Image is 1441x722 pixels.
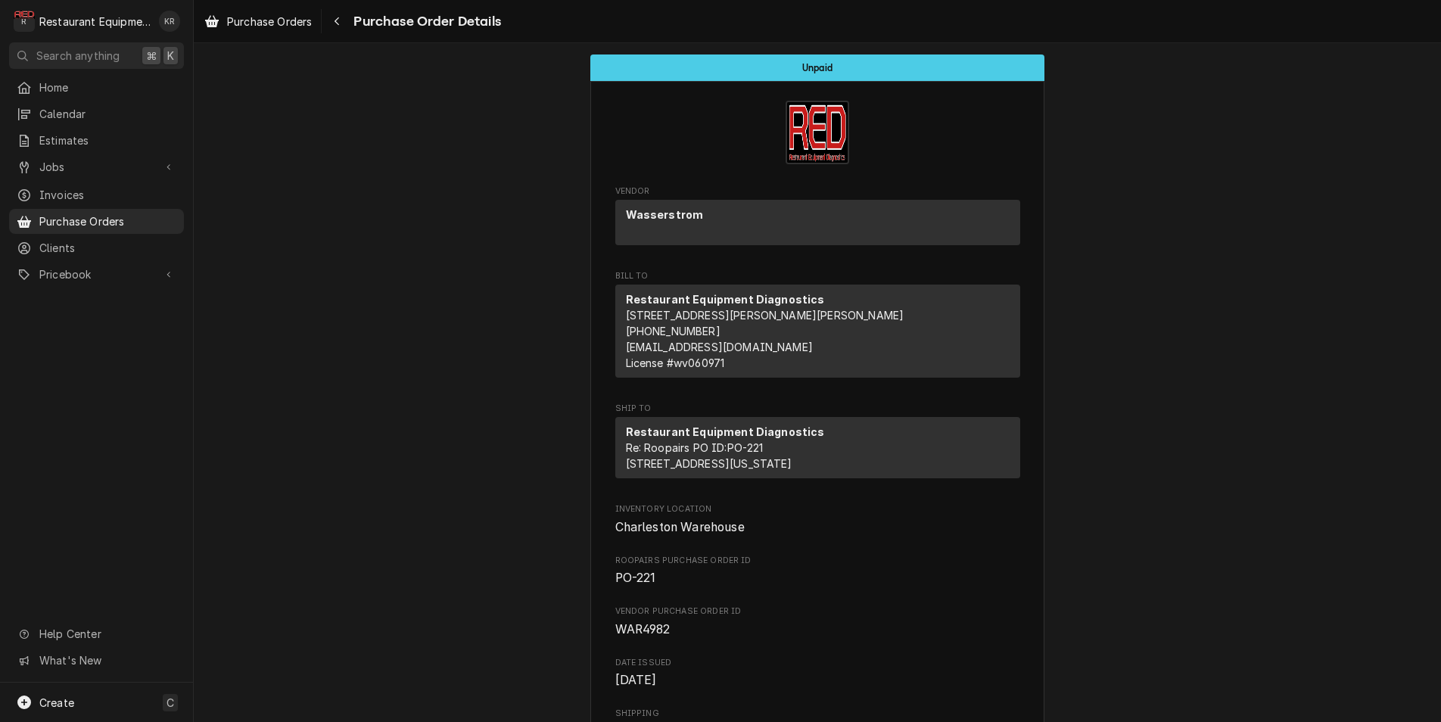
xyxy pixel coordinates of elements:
[615,417,1020,484] div: Ship To
[615,569,1020,587] span: Roopairs Purchase Order ID
[626,309,904,322] span: [STREET_ADDRESS][PERSON_NAME][PERSON_NAME]
[626,341,813,353] a: [EMAIL_ADDRESS][DOMAIN_NAME]
[615,518,1020,537] span: Inventory Location
[146,48,157,64] span: ⌘
[615,503,1020,536] div: Inventory Location
[615,622,671,636] span: WAR4982
[198,9,318,34] a: Purchase Orders
[615,621,1020,639] span: Vendor Purchase Order ID
[615,657,1020,689] div: Date Issued
[39,79,176,95] span: Home
[9,621,184,646] a: Go to Help Center
[9,101,184,126] a: Calendar
[39,14,151,30] div: Restaurant Equipment Diagnostics
[615,200,1020,251] div: Vendor
[615,185,1020,198] span: Vendor
[615,285,1020,378] div: Bill To
[39,187,176,203] span: Invoices
[615,200,1020,245] div: Vendor
[167,48,174,64] span: K
[39,106,176,122] span: Calendar
[39,213,176,229] span: Purchase Orders
[14,11,35,32] div: R
[626,293,825,306] strong: Restaurant Equipment Diagnostics
[9,262,184,287] a: Go to Pricebook
[349,11,501,32] span: Purchase Order Details
[626,425,825,438] strong: Restaurant Equipment Diagnostics
[615,185,1020,252] div: Purchase Order Vendor
[615,417,1020,478] div: Ship To
[9,128,184,153] a: Estimates
[615,657,1020,669] span: Date Issued
[9,648,184,673] a: Go to What's New
[615,571,656,585] span: PO-221
[615,605,1020,618] span: Vendor Purchase Order ID
[9,75,184,100] a: Home
[615,555,1020,567] span: Roopairs Purchase Order ID
[615,520,745,534] span: Charleston Warehouse
[626,325,720,338] a: [PHONE_NUMBER]
[626,208,704,221] strong: Wasserstrom
[615,270,1020,282] span: Bill To
[615,503,1020,515] span: Inventory Location
[167,695,174,711] span: C
[615,708,1020,720] span: Shipping
[626,356,725,369] span: License # wv060971
[39,159,154,175] span: Jobs
[9,182,184,207] a: Invoices
[615,605,1020,638] div: Vendor Purchase Order ID
[39,652,175,668] span: What's New
[615,555,1020,587] div: Roopairs Purchase Order ID
[590,54,1044,81] div: Status
[786,101,849,164] img: Logo
[615,285,1020,384] div: Bill To
[802,63,833,73] span: Unpaid
[159,11,180,32] div: Kelli Robinette's Avatar
[39,626,175,642] span: Help Center
[615,403,1020,485] div: Purchase Order Ship To
[14,11,35,32] div: Restaurant Equipment Diagnostics's Avatar
[9,235,184,260] a: Clients
[325,9,349,33] button: Navigate back
[36,48,120,64] span: Search anything
[159,11,180,32] div: KR
[227,14,312,30] span: Purchase Orders
[626,441,764,454] span: Re: Roopairs PO ID: PO-221
[626,457,792,470] span: [STREET_ADDRESS][US_STATE]
[39,266,154,282] span: Pricebook
[39,132,176,148] span: Estimates
[615,270,1020,384] div: Purchase Order Bill To
[39,240,176,256] span: Clients
[9,42,184,69] button: Search anything⌘K
[39,696,74,709] span: Create
[615,403,1020,415] span: Ship To
[615,673,657,687] span: [DATE]
[9,209,184,234] a: Purchase Orders
[615,671,1020,689] span: Date Issued
[9,154,184,179] a: Go to Jobs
